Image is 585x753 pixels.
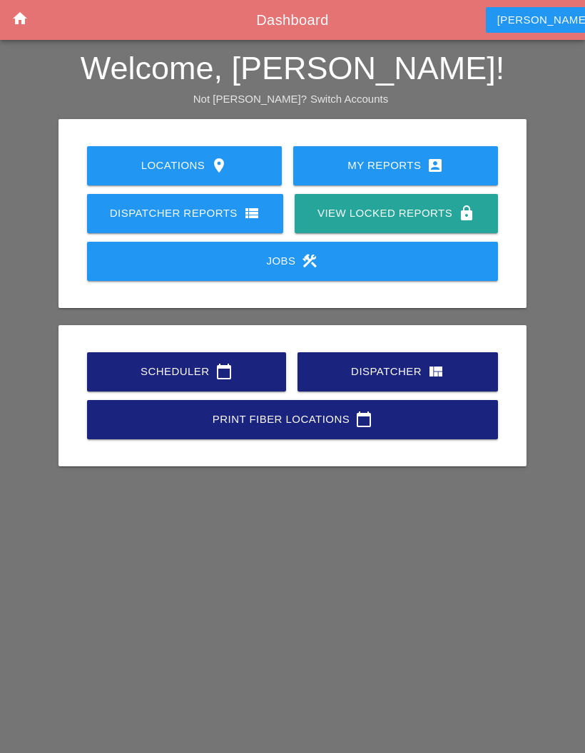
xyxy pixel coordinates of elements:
div: View Locked Reports [317,205,475,222]
i: view_quilt [427,363,444,380]
i: account_box [427,157,444,174]
i: home [11,10,29,27]
a: Locations [87,146,283,185]
a: View Locked Reports [295,194,498,233]
i: construction [301,252,318,270]
a: Dispatcher Reports [87,194,283,233]
div: Scheduler [110,363,263,380]
span: Dashboard [256,12,328,28]
a: Print Fiber Locations [87,400,499,439]
a: Dispatcher [297,352,499,391]
a: Switch Accounts [310,93,388,105]
div: My Reports [316,157,475,174]
div: Dispatcher [320,363,476,380]
div: Locations [110,157,260,174]
i: calendar_today [355,411,372,428]
span: Not [PERSON_NAME]? [193,93,307,105]
i: location_on [210,157,228,174]
div: Dispatcher Reports [110,205,260,222]
a: Jobs [87,242,499,281]
a: Scheduler [87,352,286,391]
i: view_list [243,205,260,222]
div: Jobs [110,252,476,270]
div: Print Fiber Locations [110,411,476,428]
a: My Reports [293,146,498,185]
i: calendar_today [215,363,233,380]
i: lock [458,205,475,222]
